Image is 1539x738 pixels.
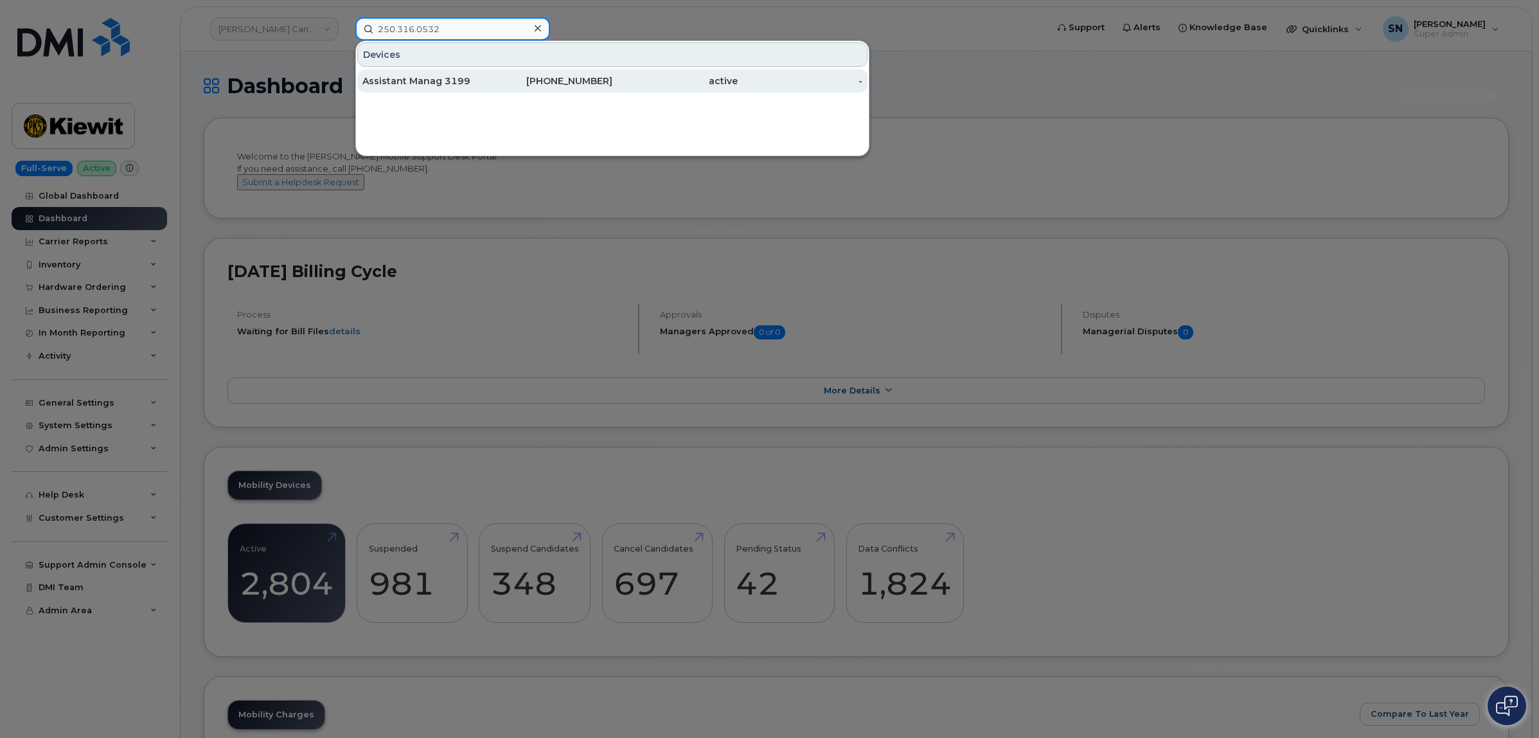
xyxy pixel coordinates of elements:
a: Assistant Manag 3199[PHONE_NUMBER]active- [357,69,867,93]
div: Devices [357,42,867,67]
div: [PHONE_NUMBER] [488,75,613,87]
img: Open chat [1496,696,1518,716]
div: active [612,75,738,87]
div: Assistant Manag 3199 [362,75,488,87]
div: - [738,75,863,87]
